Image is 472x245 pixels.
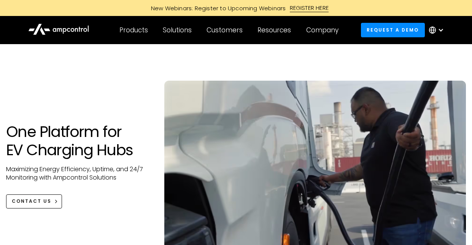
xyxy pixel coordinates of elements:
a: CONTACT US [6,194,62,208]
div: Resources [257,26,291,34]
p: Maximizing Energy Efficiency, Uptime, and 24/7 Monitoring with Ampcontrol Solutions [6,165,149,182]
div: CONTACT US [12,198,51,205]
div: Customers [207,26,243,34]
h1: One Platform for EV Charging Hubs [6,123,149,159]
div: REGISTER HERE [290,4,329,12]
div: Products [119,26,148,34]
div: New Webinars: Register to Upcoming Webinars [143,4,290,12]
a: New Webinars: Register to Upcoming WebinarsREGISTER HERE [65,4,407,12]
div: Company [306,26,339,34]
div: Solutions [163,26,192,34]
a: Request a demo [361,23,425,37]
